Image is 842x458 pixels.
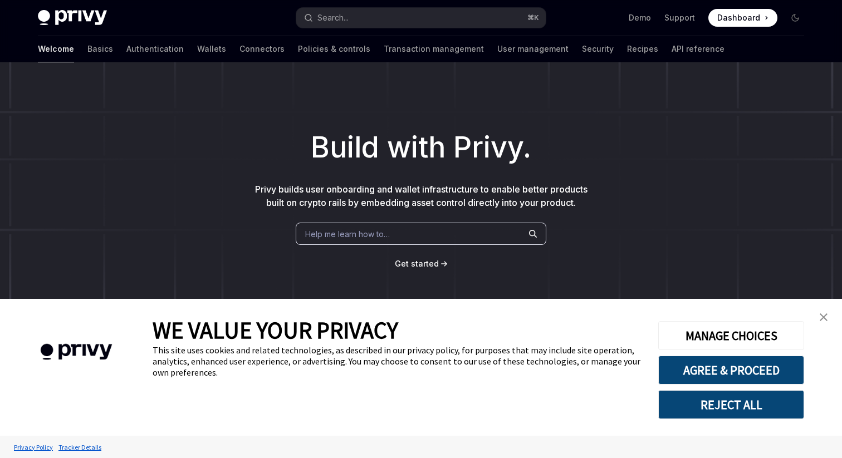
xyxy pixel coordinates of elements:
[627,36,658,62] a: Recipes
[786,9,804,27] button: Toggle dark mode
[298,36,370,62] a: Policies & controls
[38,36,74,62] a: Welcome
[305,228,390,240] span: Help me learn how to…
[658,390,804,419] button: REJECT ALL
[582,36,614,62] a: Security
[384,36,484,62] a: Transaction management
[87,36,113,62] a: Basics
[658,321,804,350] button: MANAGE CHOICES
[255,184,588,208] span: Privy builds user onboarding and wallet infrastructure to enable better products built on crypto ...
[197,36,226,62] a: Wallets
[664,12,695,23] a: Support
[812,306,835,328] a: close banner
[672,36,724,62] a: API reference
[296,8,546,28] button: Search...⌘K
[126,36,184,62] a: Authentication
[497,36,569,62] a: User management
[395,258,439,269] a: Get started
[56,437,104,457] a: Tracker Details
[820,313,828,321] img: close banner
[395,259,439,268] span: Get started
[708,9,777,27] a: Dashboard
[717,12,760,23] span: Dashboard
[239,36,285,62] a: Connectors
[18,126,824,169] h1: Build with Privy.
[38,10,107,26] img: dark logo
[658,356,804,385] button: AGREE & PROCEED
[629,12,651,23] a: Demo
[527,13,539,22] span: ⌘ K
[11,437,56,457] a: Privacy Policy
[153,316,398,344] span: WE VALUE YOUR PRIVACY
[17,328,136,376] img: company logo
[317,11,349,24] div: Search...
[153,344,642,378] div: This site uses cookies and related technologies, as described in our privacy policy, for purposes...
